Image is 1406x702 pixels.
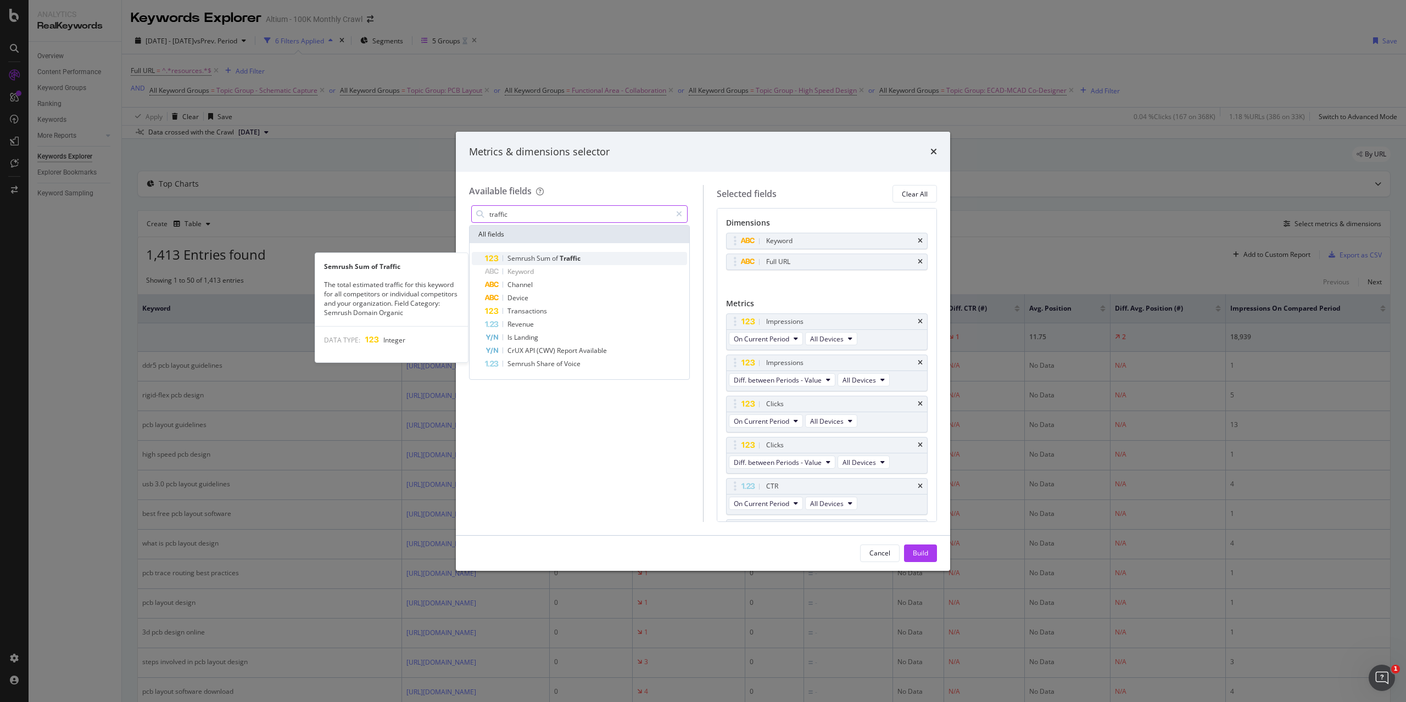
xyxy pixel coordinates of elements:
[729,332,803,345] button: On Current Period
[734,417,789,426] span: On Current Period
[507,267,534,276] span: Keyword
[805,414,857,428] button: All Devices
[918,442,923,448] div: times
[869,548,890,558] div: Cancel
[507,319,534,329] span: Revenue
[726,355,928,391] div: ImpressionstimesDiff. between Periods - ValueAll Devices
[726,217,928,233] div: Dimensions
[315,262,468,271] div: Semrush Sum of Traffic
[726,233,928,249] div: Keywordtimes
[507,306,547,316] span: Transactions
[918,483,923,490] div: times
[507,254,537,263] span: Semrush
[766,481,778,492] div: CTR
[726,313,928,350] div: ImpressionstimesOn Current PeriodAll Devices
[507,333,514,342] span: Is
[838,373,890,386] button: All Devices
[579,346,607,355] span: Available
[726,396,928,433] div: ClickstimesOn Current PeriodAll Devices
[766,398,784,409] div: Clicks
[734,499,789,508] span: On Current Period
[766,316,804,327] div: Impressions
[766,235,793,246] div: Keyword
[810,499,844,508] span: All Devices
[729,414,803,428] button: On Current Period
[507,346,525,355] span: CrUX
[810,417,844,426] span: All Devices
[537,254,552,263] span: Sum
[930,145,937,159] div: times
[734,458,822,467] span: Diff. between Periods - Value
[766,256,790,267] div: Full URL
[860,544,900,562] button: Cancel
[556,359,564,368] span: of
[717,188,777,200] div: Selected fields
[507,293,528,302] span: Device
[557,346,579,355] span: Report
[552,254,560,263] span: of
[766,440,784,451] div: Clicks
[1369,665,1395,691] iframe: Intercom live chat
[918,318,923,325] div: times
[537,346,557,355] span: (CWV)
[507,359,537,368] span: Semrush
[843,375,876,385] span: All Devices
[470,226,689,243] div: All fields
[537,359,556,368] span: Share
[805,332,857,345] button: All Devices
[726,254,928,270] div: Full URLtimes
[902,189,928,199] div: Clear All
[918,401,923,407] div: times
[729,456,835,469] button: Diff. between Periods - Value
[918,259,923,265] div: times
[918,238,923,244] div: times
[469,185,532,197] div: Available fields
[838,456,890,469] button: All Devices
[729,373,835,386] button: Diff. between Periods - Value
[514,333,538,342] span: Landing
[729,497,803,510] button: On Current Period
[560,254,581,263] span: Traffic
[726,519,928,556] div: CTRtimes
[456,132,950,571] div: modal
[726,478,928,515] div: CTRtimesOn Current PeriodAll Devices
[734,375,822,385] span: Diff. between Periods - Value
[843,458,876,467] span: All Devices
[488,206,671,222] input: Search by field name
[564,359,581,368] span: Voice
[726,437,928,474] div: ClickstimesDiff. between Periods - ValueAll Devices
[904,544,937,562] button: Build
[918,360,923,366] div: times
[805,497,857,510] button: All Devices
[892,185,937,203] button: Clear All
[766,357,804,368] div: Impressions
[913,548,928,558] div: Build
[1391,665,1400,673] span: 1
[726,298,928,313] div: Metrics
[810,334,844,344] span: All Devices
[507,280,533,289] span: Channel
[315,280,468,318] div: The total estimated traffic for this keyword for all competitors or individual competitors and yo...
[469,145,610,159] div: Metrics & dimensions selector
[734,334,789,344] span: On Current Period
[525,346,537,355] span: API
